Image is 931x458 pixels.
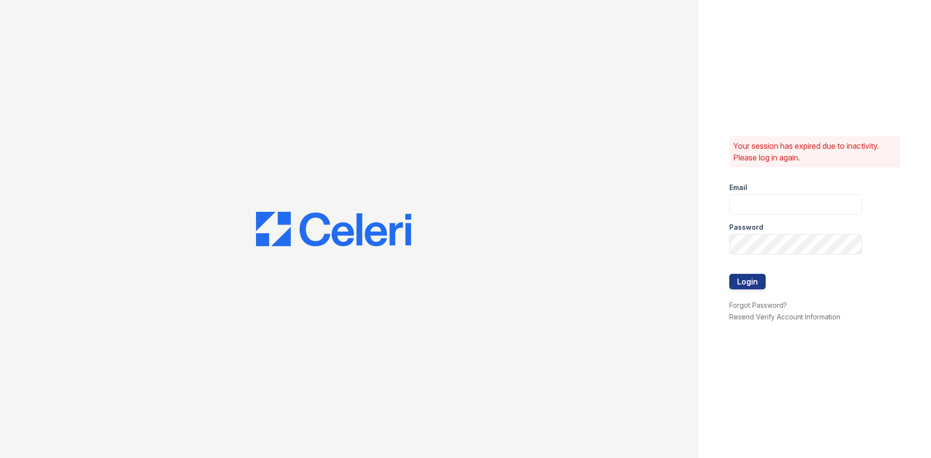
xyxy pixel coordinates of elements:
[729,274,766,289] button: Login
[729,183,747,192] label: Email
[729,301,787,309] a: Forgot Password?
[729,313,840,321] a: Resend Verify Account Information
[729,222,763,232] label: Password
[256,212,411,247] img: CE_Logo_Blue-a8612792a0a2168367f1c8372b55b34899dd931a85d93a1a3d3e32e68fde9ad4.png
[733,140,896,163] p: Your session has expired due to inactivity. Please log in again.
